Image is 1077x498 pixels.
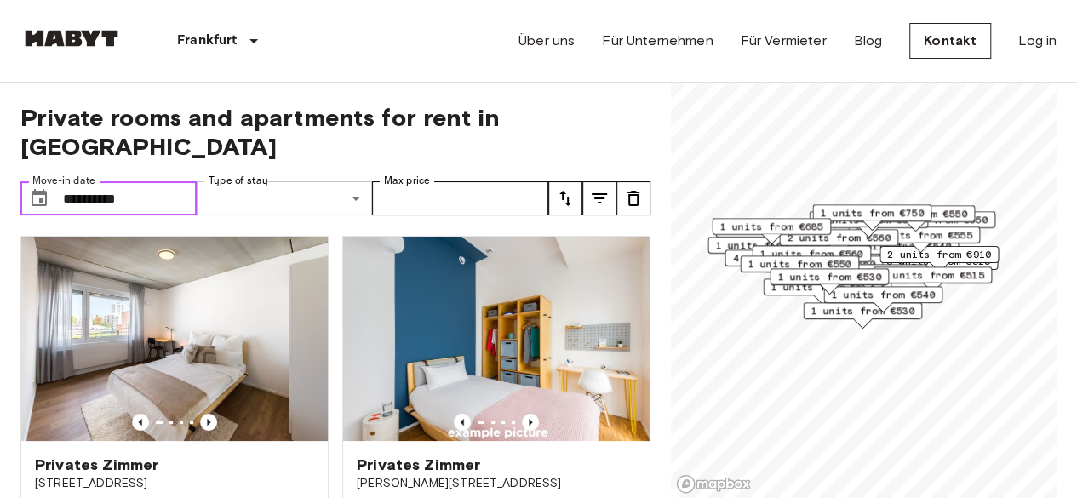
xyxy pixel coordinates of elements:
[732,250,836,266] span: 4 units from €515
[873,266,992,293] div: Map marker
[752,245,871,272] div: Map marker
[863,206,967,221] span: 1 units from €550
[779,229,898,255] div: Map marker
[887,247,991,262] span: 2 units from €910
[454,414,471,431] button: Previous image
[725,249,844,276] div: Map marker
[809,211,928,238] div: Map marker
[32,174,95,188] label: Move-in date
[602,31,713,51] a: Für Unternehmen
[909,23,991,59] a: Kontakt
[868,227,972,243] span: 1 units from €555
[853,31,882,51] a: Blog
[740,255,859,282] div: Map marker
[748,256,851,272] span: 1 units from €550
[823,286,942,312] div: Map marker
[879,246,999,272] div: Map marker
[35,475,314,492] span: [STREET_ADDRESS]
[582,181,616,215] button: tune
[884,212,988,227] span: 1 units from €550
[343,237,650,441] img: Marketing picture of unit DE-04-020-02Q
[357,455,480,475] span: Privates Zimmer
[803,302,922,329] div: Map marker
[777,269,881,284] span: 1 units from €530
[787,230,891,245] span: 2 units from €560
[522,414,539,431] button: Previous image
[1018,31,1057,51] a: Log in
[20,30,123,47] img: Habyt
[763,278,882,305] div: Map marker
[35,455,158,475] span: Privates Zimmer
[20,103,650,161] span: Private rooms and apartments for rent in [GEOGRAPHIC_DATA]
[22,181,56,215] button: Choose date, selected date is 1 Oct 2025
[616,181,650,215] button: tune
[831,287,935,302] span: 1 units from €540
[384,174,430,188] label: Max price
[518,31,575,51] a: Über uns
[357,475,636,492] span: [PERSON_NAME][STREET_ADDRESS]
[21,237,328,441] img: Marketing picture of unit DE-04-037-032-04Q
[719,219,823,234] span: 1 units from €685
[676,474,751,494] a: Mapbox logo
[707,237,827,263] div: Map marker
[712,218,831,244] div: Map marker
[177,31,237,51] p: Frankfurt
[820,205,924,220] span: 1 units from €750
[811,303,914,318] span: 1 units from €530
[132,414,149,431] button: Previous image
[759,246,863,261] span: 1 units from €560
[740,31,826,51] a: Für Vermieter
[770,268,889,295] div: Map marker
[861,226,980,253] div: Map marker
[812,204,931,231] div: Map marker
[209,174,268,188] label: Type of stay
[200,414,217,431] button: Previous image
[880,267,984,283] span: 1 units from €515
[548,181,582,215] button: tune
